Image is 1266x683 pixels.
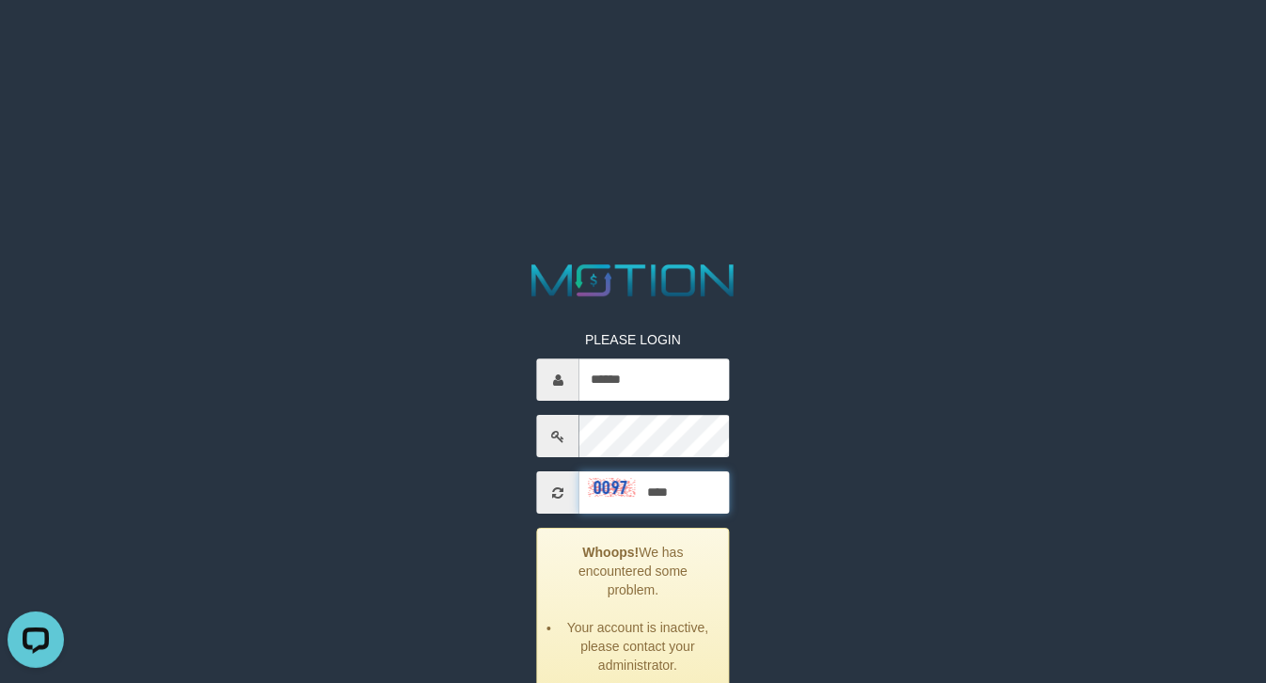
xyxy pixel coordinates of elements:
button: Open LiveChat chat widget [8,8,64,64]
img: MOTION_logo.png [522,259,744,302]
strong: Whoops! [582,546,639,561]
img: captcha [589,478,636,497]
li: Your account is inactive, please contact your administrator. [562,619,714,675]
p: PLEASE LOGIN [537,331,729,350]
